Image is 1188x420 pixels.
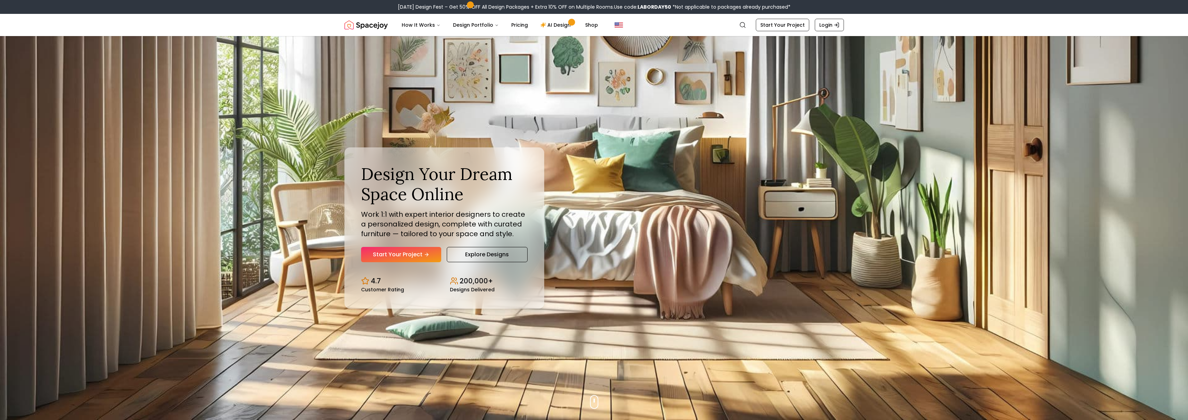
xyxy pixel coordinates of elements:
[450,287,495,292] small: Designs Delivered
[371,276,381,286] p: 4.7
[460,276,493,286] p: 200,000+
[506,18,533,32] a: Pricing
[815,19,844,31] a: Login
[361,209,528,239] p: Work 1:1 with expert interior designers to create a personalized design, complete with curated fu...
[580,18,604,32] a: Shop
[396,18,446,32] button: How It Works
[361,287,404,292] small: Customer Rating
[447,18,504,32] button: Design Portfolio
[361,271,528,292] div: Design stats
[344,14,844,36] nav: Global
[396,18,604,32] nav: Main
[615,21,623,29] img: United States
[535,18,578,32] a: AI Design
[398,3,790,10] div: [DATE] Design Fest – Get 50% OFF All Design Packages + Extra 10% OFF on Multiple Rooms.
[671,3,790,10] span: *Not applicable to packages already purchased*
[756,19,809,31] a: Start Your Project
[344,18,388,32] a: Spacejoy
[361,247,441,262] a: Start Your Project
[344,18,388,32] img: Spacejoy Logo
[361,164,528,204] h1: Design Your Dream Space Online
[614,3,671,10] span: Use code:
[447,247,528,262] a: Explore Designs
[638,3,671,10] b: LABORDAY50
